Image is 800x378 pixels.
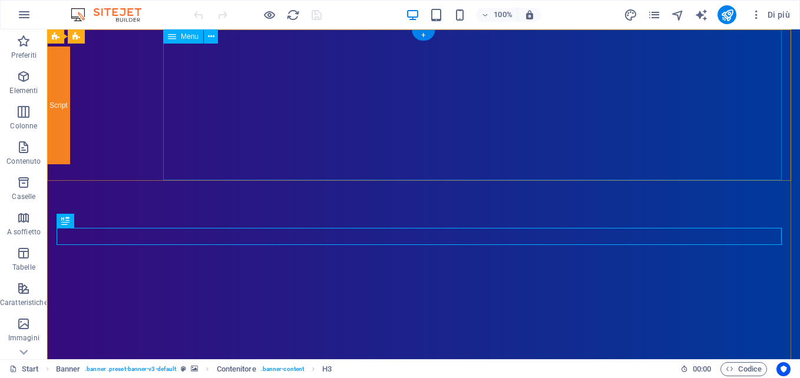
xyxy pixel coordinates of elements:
span: . banner-content [261,362,304,376]
i: Ricarica la pagina [286,8,300,22]
button: 100% [476,8,518,22]
button: Codice [720,362,767,376]
span: Menu [181,33,199,40]
span: Fai clic per selezionare. Doppio clic per modificare [217,362,256,376]
p: Tabelle [12,263,35,272]
span: . banner .preset-banner-v3-default [85,362,176,376]
p: Contenuto [6,157,41,166]
i: Questo elemento contiene uno sfondo [191,366,198,372]
span: : [701,364,703,373]
span: Di più [751,9,790,21]
a: Fai clic per annullare la selezione. Doppio clic per aprire le pagine [9,362,39,376]
button: design [623,8,637,22]
i: Pagine (Ctrl+Alt+S) [647,8,661,22]
h6: 100% [494,8,513,22]
p: A soffietto [7,227,41,237]
i: AI Writer [695,8,708,22]
button: Clicca qui per lasciare la modalità di anteprima e continuare la modifica [262,8,276,22]
button: text_generator [694,8,708,22]
span: Fai clic per selezionare. Doppio clic per modificare [322,362,332,376]
span: Fai clic per selezionare. Doppio clic per modificare [56,362,81,376]
button: pages [647,8,661,22]
button: publish [718,5,736,24]
i: Navigatore [671,8,685,22]
button: navigator [670,8,685,22]
button: reload [286,8,300,22]
span: Codice [726,362,762,376]
i: Quando ridimensioni, regola automaticamente il livello di zoom in modo che corrisponda al disposi... [524,9,535,20]
i: Questo elemento è un preset personalizzabile [181,366,186,372]
i: Pubblica [720,8,734,22]
p: Elementi [9,86,38,95]
img: Editor Logo [68,8,156,22]
p: Preferiti [11,51,37,60]
p: Caselle [12,192,35,201]
div: + [412,30,435,41]
span: 00 00 [693,362,711,376]
i: Design (Ctrl+Alt+Y) [624,8,637,22]
p: Colonne [10,121,37,131]
h6: Tempo sessione [680,362,712,376]
nav: breadcrumb [56,362,332,376]
button: Di più [746,5,795,24]
button: Usercentrics [776,362,791,376]
p: Immagini [8,333,39,343]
